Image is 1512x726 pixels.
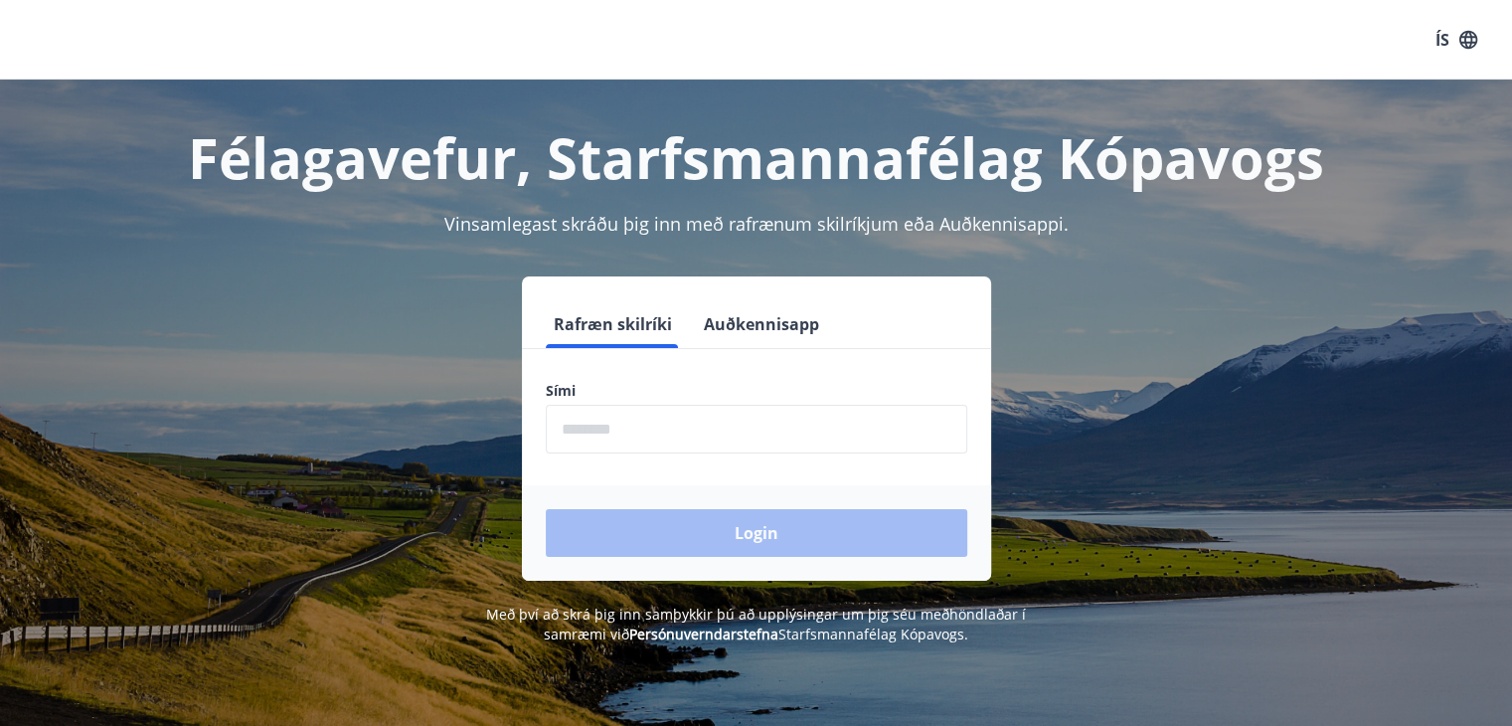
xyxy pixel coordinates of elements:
label: Sími [546,381,967,401]
h1: Félagavefur, Starfsmannafélag Kópavogs [65,119,1448,195]
button: Auðkennisapp [696,300,827,348]
a: Persónuverndarstefna [629,625,778,643]
button: Rafræn skilríki [546,300,680,348]
span: Vinsamlegast skráðu þig inn með rafrænum skilríkjum eða Auðkennisappi. [444,212,1069,236]
span: Með því að skrá þig inn samþykkir þú að upplýsingar um þig séu meðhöndlaðar í samræmi við Starfsm... [486,605,1026,643]
button: ÍS [1425,22,1488,58]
